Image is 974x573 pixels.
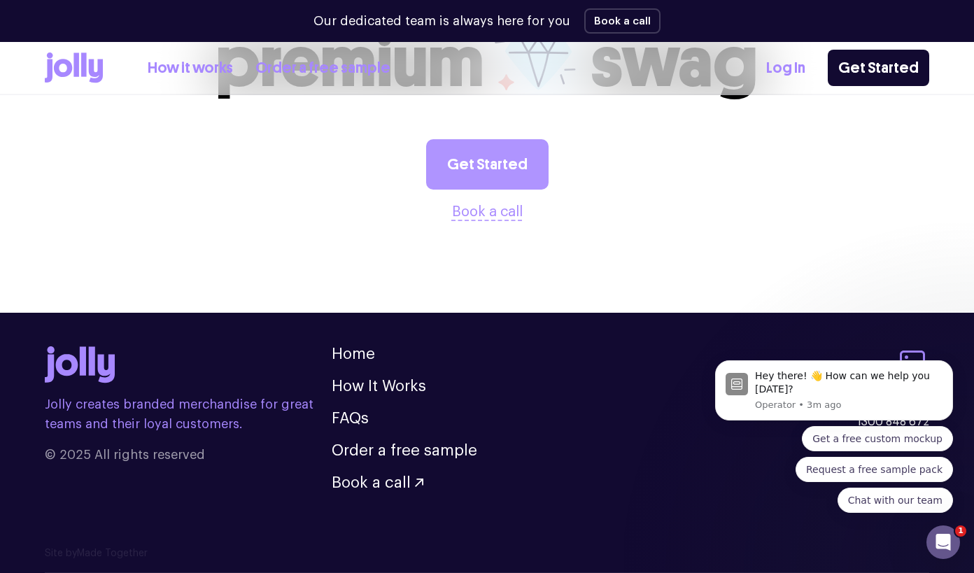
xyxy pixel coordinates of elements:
a: FAQs [332,411,369,426]
iframe: Intercom notifications message [694,253,974,535]
p: Site by [45,546,929,561]
a: How it works [148,57,233,80]
iframe: Intercom live chat [926,525,960,559]
button: Book a call [452,201,523,223]
a: How It Works [332,379,426,394]
p: Jolly creates branded merchandise for great teams and their loyal customers. [45,395,332,434]
p: Our dedicated team is always here for you [313,12,570,31]
button: Book a call [332,475,423,490]
a: Get Started [426,139,549,190]
a: Made Together [77,549,148,558]
a: Order a free sample [332,443,477,458]
a: Log In [766,57,805,80]
a: Home [332,346,375,362]
span: Book a call [332,475,411,490]
a: Order a free sample [255,57,390,80]
button: Book a call [584,8,661,34]
a: Get Started [828,50,929,86]
span: © 2025 All rights reserved [45,445,332,465]
span: 1 [955,525,966,537]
